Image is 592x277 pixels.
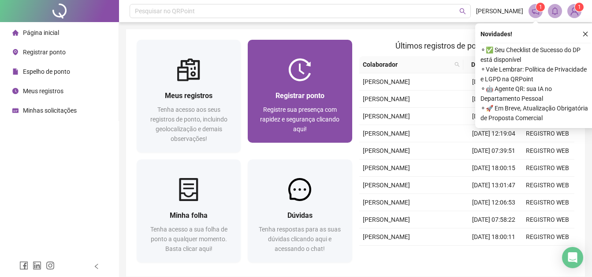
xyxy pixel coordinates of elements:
[467,246,521,263] td: [DATE] 13:14:23
[454,62,460,67] span: search
[23,29,59,36] span: Página inicial
[480,45,591,65] span: ⚬ ✅ Seu Checklist de Sucesso do DP está disponível
[12,107,19,114] span: schedule
[93,263,100,269] span: left
[480,29,512,39] span: Novidades !
[568,4,581,18] img: 90196
[536,3,545,11] sup: 1
[259,226,341,252] span: Tenha respostas para as suas dúvidas clicando aqui e acessando o chat!
[287,211,313,220] span: Dúvidas
[532,7,540,15] span: notification
[19,261,28,270] span: facebook
[248,159,352,262] a: DúvidasTenha respostas para as suas dúvidas clicando aqui e acessando o chat!
[12,30,19,36] span: home
[521,159,574,177] td: REGISTRO WEB
[170,211,208,220] span: Minha folha
[395,41,538,50] span: Últimos registros de ponto sincronizados
[578,4,581,10] span: 1
[467,108,521,125] td: [DATE] 13:17:22
[150,106,227,142] span: Tenha acesso aos seus registros de ponto, incluindo geolocalização e demais observações!
[23,87,63,95] span: Meus registros
[276,91,324,100] span: Registrar ponto
[521,125,574,142] td: REGISTRO WEB
[480,65,591,84] span: ⚬ Vale Lembrar: Política de Privacidade e LGPD na QRPoint
[363,233,410,240] span: [PERSON_NAME]
[453,58,462,71] span: search
[363,78,410,85] span: [PERSON_NAME]
[23,107,77,114] span: Minhas solicitações
[467,73,521,91] td: [DATE] 07:36:24
[12,88,19,94] span: clock-circle
[137,40,241,152] a: Meus registrosTenha acesso aos seus registros de ponto, incluindo geolocalização e demais observa...
[23,49,66,56] span: Registrar ponto
[12,49,19,55] span: environment
[521,228,574,246] td: REGISTRO WEB
[582,31,588,37] span: close
[521,177,574,194] td: REGISTRO WEB
[467,228,521,246] td: [DATE] 18:00:11
[463,56,515,73] th: Data/Hora
[467,91,521,108] td: [DATE] 17:58:43
[467,177,521,194] td: [DATE] 13:01:47
[521,142,574,159] td: REGISTRO WEB
[248,40,352,143] a: Registrar pontoRegistre sua presença com rapidez e segurança clicando aqui!
[260,106,339,133] span: Registre sua presença com rapidez e segurança clicando aqui!
[476,6,523,16] span: [PERSON_NAME]
[363,216,410,223] span: [PERSON_NAME]
[551,7,559,15] span: bell
[467,142,521,159] td: [DATE] 07:39:51
[363,182,410,189] span: [PERSON_NAME]
[521,194,574,211] td: REGISTRO WEB
[46,261,55,270] span: instagram
[562,247,583,268] div: Open Intercom Messenger
[467,60,505,69] span: Data/Hora
[363,147,410,154] span: [PERSON_NAME]
[539,4,542,10] span: 1
[363,60,451,69] span: Colaborador
[467,159,521,177] td: [DATE] 18:00:15
[363,95,410,102] span: [PERSON_NAME]
[521,211,574,228] td: REGISTRO WEB
[165,91,212,100] span: Meus registros
[12,68,19,75] span: file
[137,159,241,262] a: Minha folhaTenha acesso a sua folha de ponto a qualquer momento. Basta clicar aqui!
[363,130,410,137] span: [PERSON_NAME]
[23,68,70,75] span: Espelho de ponto
[459,8,466,15] span: search
[467,211,521,228] td: [DATE] 07:58:22
[363,164,410,171] span: [PERSON_NAME]
[467,194,521,211] td: [DATE] 12:06:53
[363,199,410,206] span: [PERSON_NAME]
[521,246,574,263] td: REGISTRO WEB
[480,103,591,123] span: ⚬ 🚀 Em Breve, Atualização Obrigatória de Proposta Comercial
[467,125,521,142] td: [DATE] 12:19:04
[33,261,41,270] span: linkedin
[480,84,591,103] span: ⚬ 🤖 Agente QR: sua IA no Departamento Pessoal
[575,3,584,11] sup: Atualize o seu contato no menu Meus Dados
[150,226,227,252] span: Tenha acesso a sua folha de ponto a qualquer momento. Basta clicar aqui!
[363,113,410,120] span: [PERSON_NAME]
